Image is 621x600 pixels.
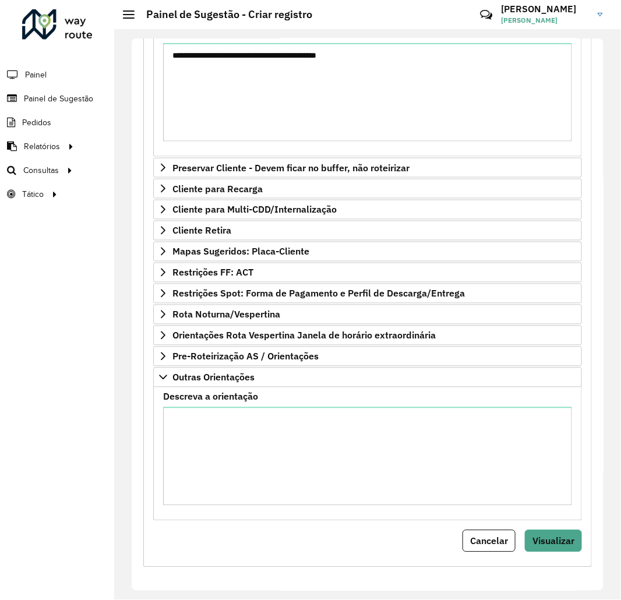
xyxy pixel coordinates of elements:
span: Outras Orientações [172,373,255,382]
a: Contato Rápido [474,2,499,27]
a: Orientações Rota Vespertina Janela de horário extraordinária [153,326,582,345]
h2: Painel de Sugestão - Criar registro [135,8,312,21]
div: Outras Orientações [153,387,582,521]
span: Cliente para Multi-CDD/Internalização [172,205,337,214]
span: Tático [22,188,44,200]
span: Pedidos [22,117,51,129]
span: [PERSON_NAME] [502,15,589,26]
span: Pre-Roteirização AS / Orientações [172,352,319,361]
a: Pre-Roteirização AS / Orientações [153,347,582,366]
span: Cancelar [470,535,508,547]
span: Rota Noturna/Vespertina [172,310,280,319]
span: Painel [25,69,47,81]
a: Rota Noturna/Vespertina [153,305,582,324]
a: Cliente para Recarga [153,179,582,199]
a: Cliente Retira [153,221,582,241]
a: Mapas Sugeridos: Placa-Cliente [153,242,582,262]
label: Descreva a orientação [163,390,258,404]
span: Mapas Sugeridos: Placa-Cliente [172,247,309,256]
span: Preservar Cliente - Devem ficar no buffer, não roteirizar [172,163,410,172]
button: Cancelar [463,530,516,552]
span: Restrições Spot: Forma de Pagamento e Perfil de Descarga/Entrega [172,289,465,298]
a: Preservar Cliente - Devem ficar no buffer, não roteirizar [153,158,582,178]
a: Cliente para Multi-CDD/Internalização [153,200,582,220]
h3: [PERSON_NAME] [502,3,589,15]
a: Restrições FF: ACT [153,263,582,283]
span: Restrições FF: ACT [172,268,253,277]
a: Outras Orientações [153,368,582,387]
span: Visualizar [532,535,574,547]
a: Restrições Spot: Forma de Pagamento e Perfil de Descarga/Entrega [153,284,582,303]
span: Consultas [23,164,59,177]
span: Cliente Retira [172,226,231,235]
span: Cliente para Recarga [172,184,263,193]
span: Orientações Rota Vespertina Janela de horário extraordinária [172,331,436,340]
button: Visualizar [525,530,582,552]
span: Relatórios [24,140,60,153]
span: Painel de Sugestão [24,93,93,105]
